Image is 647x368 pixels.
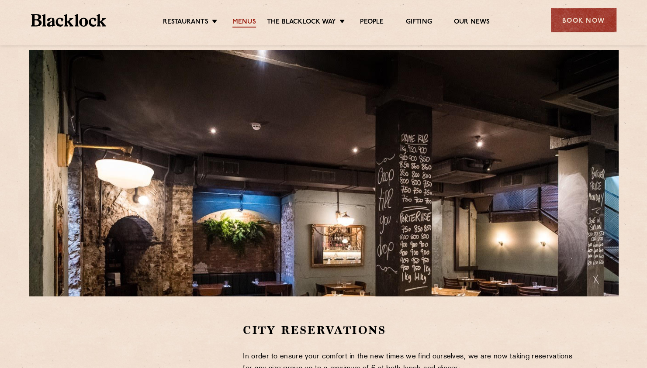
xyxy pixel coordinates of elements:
a: The Blacklock Way [267,18,336,28]
div: Book Now [551,8,616,32]
a: People [360,18,384,28]
a: Restaurants [163,18,208,28]
h2: City Reservations [243,323,578,338]
a: Menus [232,18,256,28]
a: Our News [454,18,490,28]
a: Gifting [405,18,432,28]
img: BL_Textured_Logo-footer-cropped.svg [31,14,107,27]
